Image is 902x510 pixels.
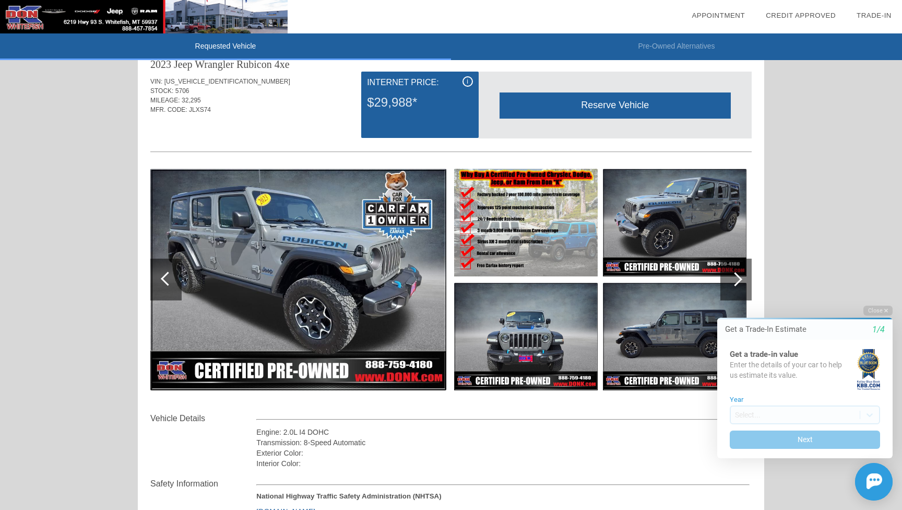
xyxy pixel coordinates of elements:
div: Vehicle Details [150,412,256,425]
img: 6444ecc9-b4b3-4c06-b4fb-87f0e7dd18c0.jpg [603,169,746,276]
div: Internet Price: [367,76,472,89]
div: Safety Information [150,478,256,490]
img: 4134116a-f684-4eb6-babe-a8522d167f77.jpg [454,169,598,276]
div: Quoted on [DATE] 8:46:44 PM [150,121,752,137]
span: MILEAGE: [150,97,180,104]
span: 5706 [175,87,189,95]
div: $29,988* [367,89,472,116]
span: JLXS74 [189,106,211,113]
img: ac15d0d2-5882-48c2-9359-8c321adff524.jpg [603,283,746,390]
li: Pre-Owned Alternatives [451,33,902,60]
span: STOCK: [150,87,173,95]
div: Exterior Color: [256,448,750,458]
span: i [467,78,468,85]
img: 6316723a-70ae-41bb-b080-57741511bc4f.jpg [150,169,446,390]
span: 32,295 [182,97,201,104]
iframe: Chat Assistance [695,297,902,510]
a: Trade-In [857,11,892,19]
div: Reserve Vehicle [500,92,731,118]
span: MFR. CODE: [150,106,187,113]
div: Transmission: 8-Speed Automatic [256,437,750,448]
img: 35a60051-c5d4-44e3-b9ed-9144799ebc62.jpg [454,283,598,390]
strong: National Highway Traffic Safety Administration (NHTSA) [256,492,441,500]
span: VIN: [150,78,162,85]
span: [US_VEHICLE_IDENTIFICATION_NUMBER] [164,78,290,85]
a: Credit Approved [766,11,836,19]
div: Interior Color: [256,458,750,469]
a: Appointment [692,11,745,19]
div: Engine: 2.0L I4 DOHC [256,427,750,437]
